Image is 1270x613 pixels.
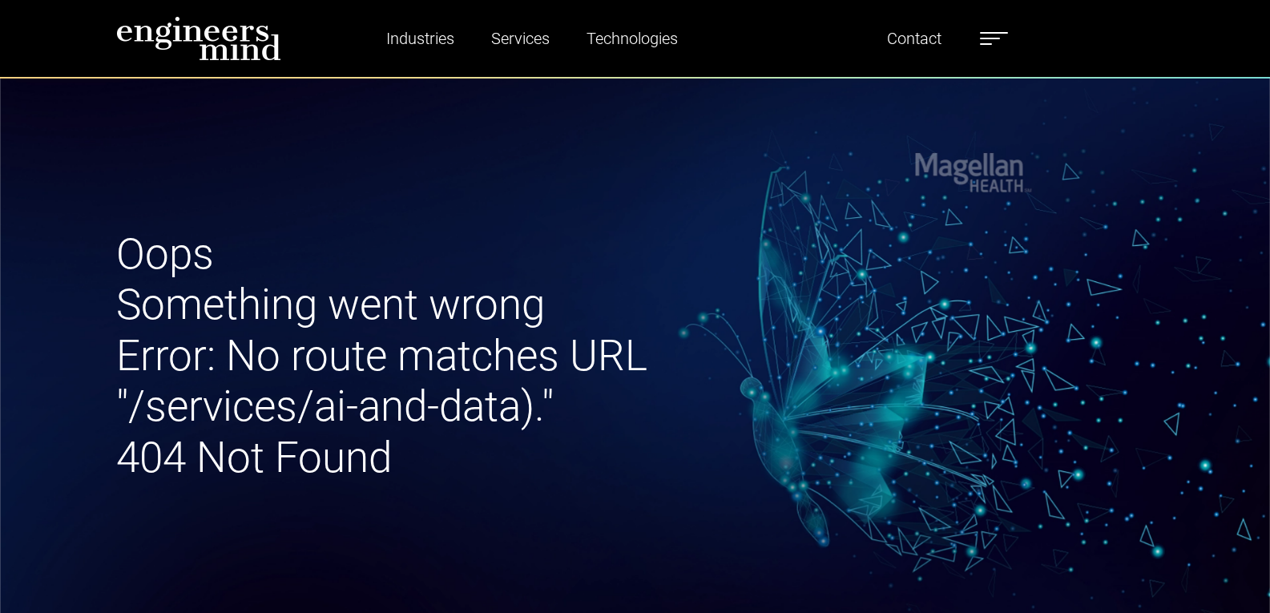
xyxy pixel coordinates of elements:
a: Technologies [580,20,684,57]
a: Services [485,20,556,57]
a: Industries [380,20,461,57]
a: Contact [881,20,948,57]
img: logo [116,16,281,61]
h1: Oops Something went wrong Error: No route matches URL "/services/ai-and-data)." 404 Not Found [116,229,802,484]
